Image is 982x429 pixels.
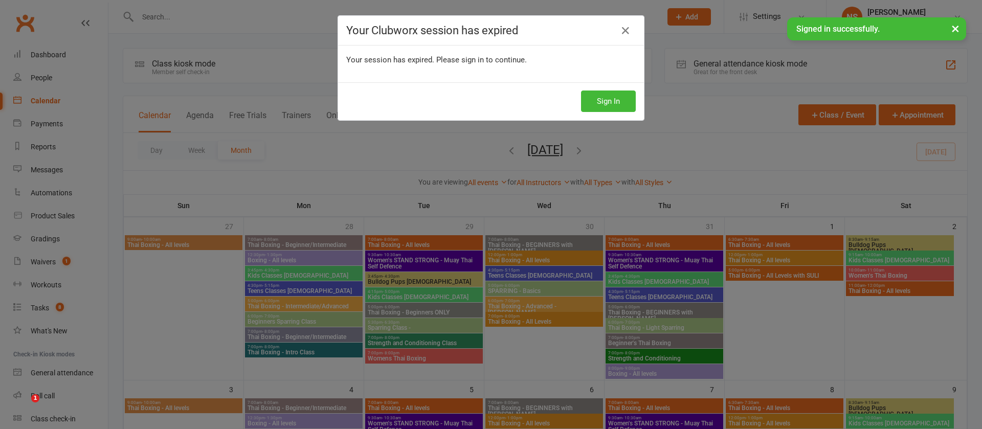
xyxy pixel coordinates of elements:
[946,17,965,39] button: ×
[10,394,35,419] iframe: Intercom live chat
[346,55,527,64] span: Your session has expired. Please sign in to continue.
[31,394,39,402] span: 1
[796,24,880,34] span: Signed in successfully.
[581,91,636,112] button: Sign In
